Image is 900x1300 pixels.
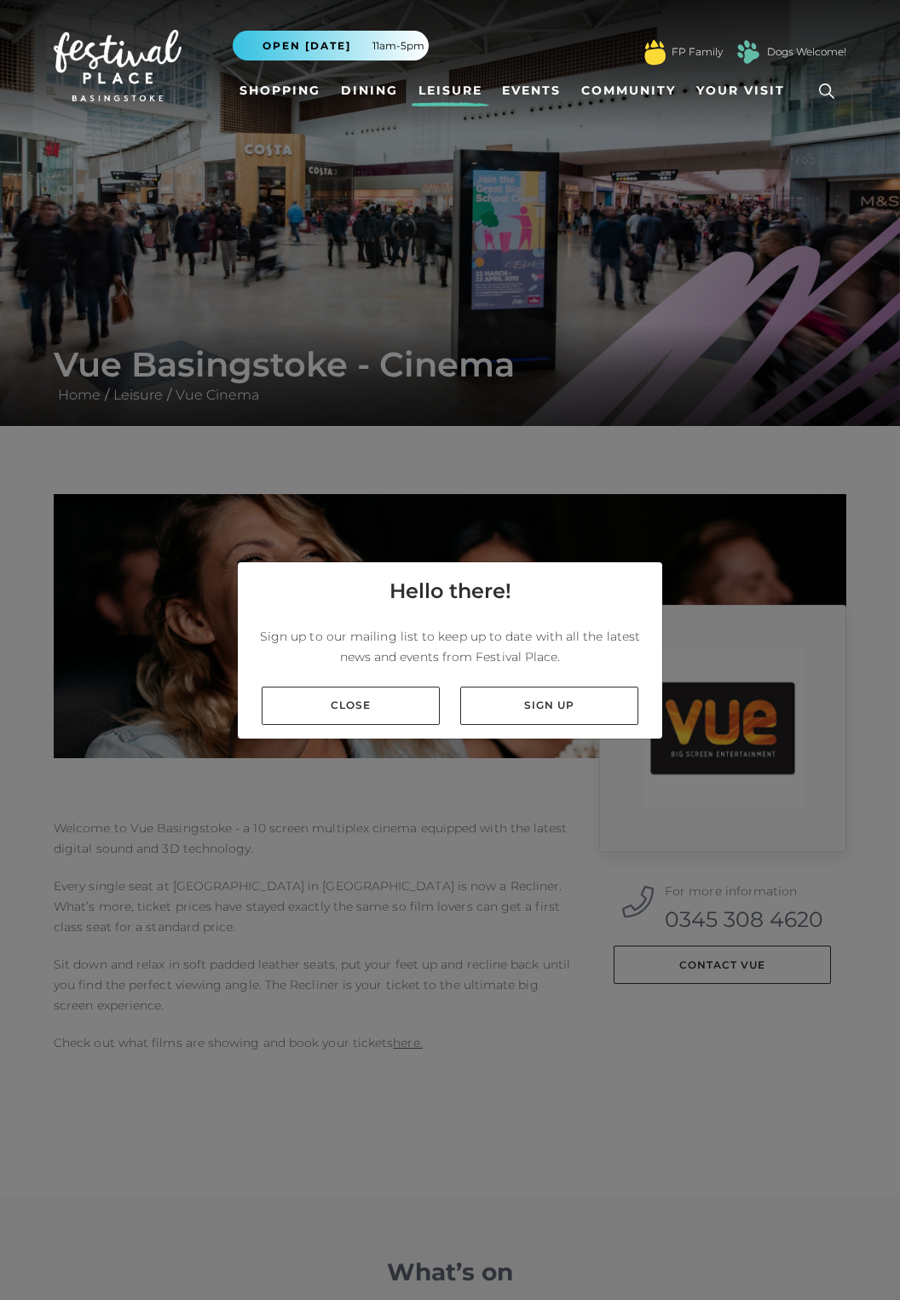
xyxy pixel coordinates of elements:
a: FP Family [672,44,723,60]
a: Sign up [460,687,638,725]
a: Leisure [412,75,489,106]
a: Your Visit [689,75,800,106]
a: Community [574,75,683,106]
a: Shopping [233,75,327,106]
a: Events [495,75,568,106]
h4: Hello there! [389,576,511,607]
a: Close [262,687,440,725]
span: 11am-5pm [372,38,424,54]
a: Dogs Welcome! [767,44,846,60]
span: Your Visit [696,82,785,100]
span: Open [DATE] [262,38,351,54]
img: Festival Place Logo [54,30,182,101]
button: Open [DATE] 11am-5pm [233,31,429,60]
a: Dining [334,75,405,106]
p: Sign up to our mailing list to keep up to date with all the latest news and events from Festival ... [251,626,649,667]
